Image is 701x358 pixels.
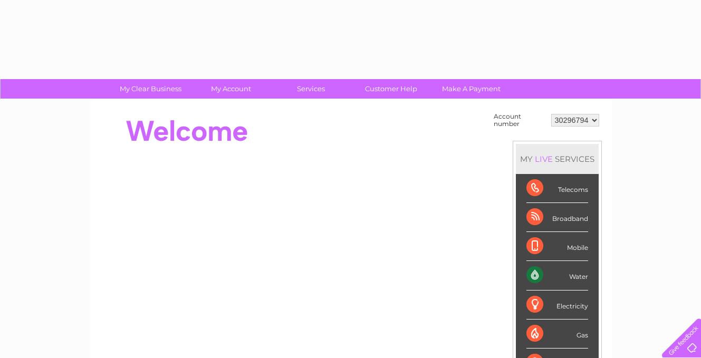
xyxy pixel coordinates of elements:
[107,79,194,99] a: My Clear Business
[526,320,588,349] div: Gas
[491,110,549,130] td: Account number
[533,154,555,164] div: LIVE
[526,203,588,232] div: Broadband
[526,232,588,261] div: Mobile
[526,174,588,203] div: Telecoms
[428,79,515,99] a: Make A Payment
[348,79,435,99] a: Customer Help
[516,144,599,174] div: MY SERVICES
[526,291,588,320] div: Electricity
[526,261,588,290] div: Water
[187,79,274,99] a: My Account
[267,79,354,99] a: Services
